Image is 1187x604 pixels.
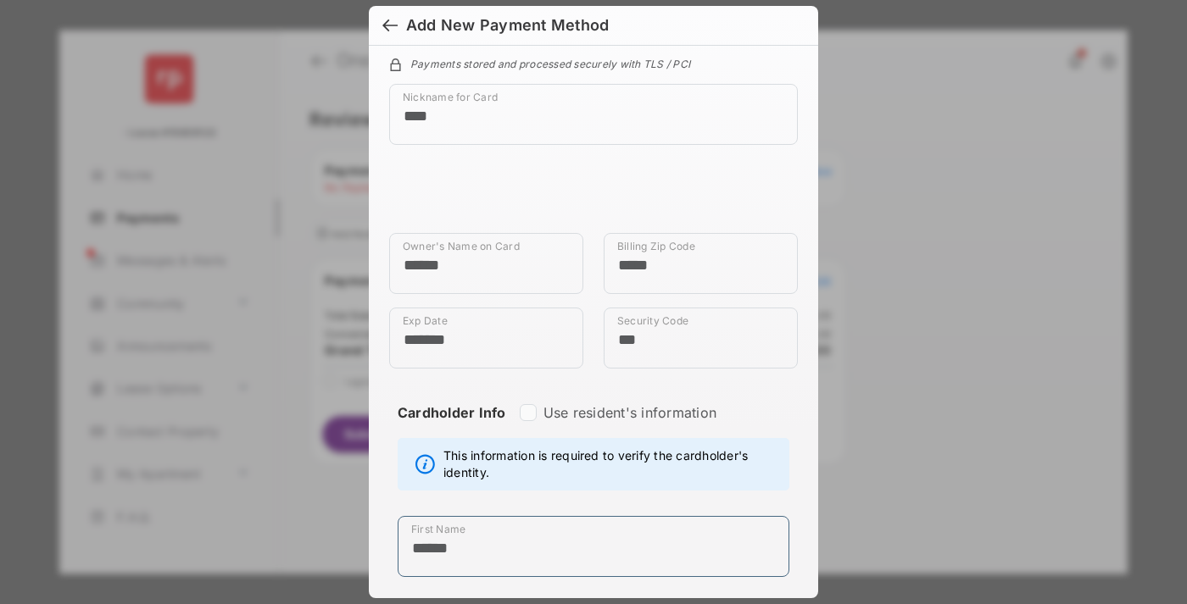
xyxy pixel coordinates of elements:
div: Payments stored and processed securely with TLS / PCI [389,55,798,70]
label: Use resident's information [543,404,716,421]
strong: Cardholder Info [398,404,506,452]
iframe: Credit card field [389,158,798,233]
div: Add New Payment Method [406,16,609,35]
span: This information is required to verify the cardholder's identity. [443,447,780,481]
